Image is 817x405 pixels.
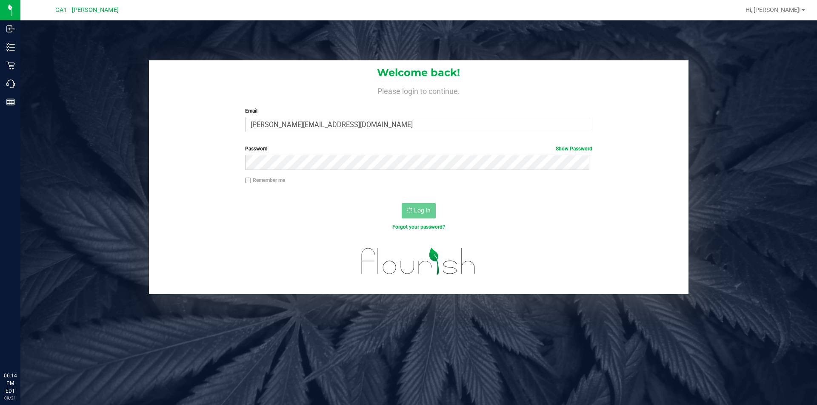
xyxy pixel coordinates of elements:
p: 06:14 PM EDT [4,372,17,395]
input: Remember me [245,178,251,184]
label: Remember me [245,176,285,184]
p: 09/21 [4,395,17,401]
button: Log In [402,203,436,218]
h1: Welcome back! [149,67,688,78]
inline-svg: Inventory [6,43,15,51]
label: Email [245,107,592,115]
inline-svg: Call Center [6,79,15,88]
inline-svg: Retail [6,61,15,70]
a: Forgot your password? [392,224,445,230]
inline-svg: Reports [6,98,15,106]
span: GA1 - [PERSON_NAME] [55,6,119,14]
img: flourish_logo.svg [351,240,486,283]
inline-svg: Inbound [6,25,15,33]
span: Log In [414,207,431,214]
h4: Please login to continue. [149,85,688,95]
a: Show Password [556,146,592,152]
span: Password [245,146,268,152]
span: Hi, [PERSON_NAME]! [746,6,801,13]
